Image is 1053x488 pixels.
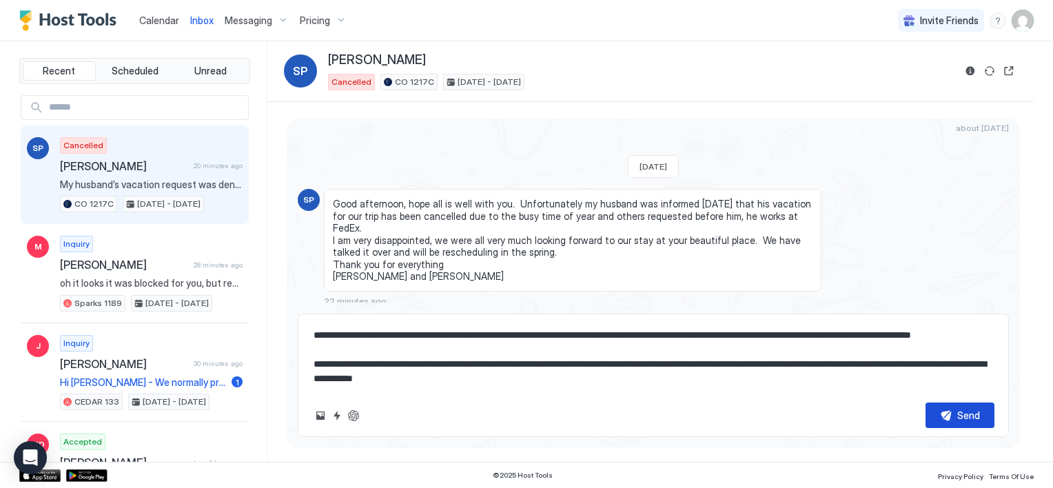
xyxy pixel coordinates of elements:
[63,238,90,250] span: Inquiry
[303,194,314,206] span: SP
[395,76,434,88] span: CO 1217C
[60,376,226,389] span: Hi [PERSON_NAME] - We normally provide a 10% discount from the nightly rate. Are you just looking...
[36,340,41,352] span: J
[190,458,243,467] span: about 1 hour ago
[329,407,345,424] button: Quick reply
[331,76,371,88] span: Cancelled
[956,123,1009,133] span: about [DATE]
[293,63,308,79] span: SP
[32,142,43,154] span: SP
[225,14,272,27] span: Messaging
[190,14,214,26] span: Inbox
[190,13,214,28] a: Inbox
[989,472,1034,480] span: Terms Of Use
[60,357,188,371] span: [PERSON_NAME]
[34,241,42,253] span: M
[19,58,250,84] div: tab-group
[333,198,812,283] span: Good afternoon, hope all is well with you. Unfortunately my husband was informed [DATE] that his ...
[60,179,243,191] span: My husband’s vacation request was denied several times due to others requested before him
[19,10,123,31] a: Host Tools Logo
[99,61,172,81] button: Scheduled
[112,65,159,77] span: Scheduled
[957,408,980,423] div: Send
[926,403,994,428] button: Send
[981,63,998,79] button: Sync reservation
[324,296,387,306] span: 22 minutes ago
[74,297,122,309] span: Sparks 1189
[137,198,201,210] span: [DATE] - [DATE]
[31,438,45,451] span: MD
[139,13,179,28] a: Calendar
[74,396,119,408] span: CEDAR 133
[63,139,103,152] span: Cancelled
[1001,63,1017,79] button: Open reservation
[174,61,247,81] button: Unread
[1012,10,1034,32] div: User profile
[962,63,979,79] button: Reservation information
[143,396,206,408] span: [DATE] - [DATE]
[43,96,248,119] input: Input Field
[60,258,188,272] span: [PERSON_NAME]
[345,407,362,424] button: ChatGPT Auto Reply
[458,76,521,88] span: [DATE] - [DATE]
[236,377,239,387] span: 1
[60,456,184,469] span: [PERSON_NAME]
[938,472,983,480] span: Privacy Policy
[194,261,243,270] span: 28 minutes ago
[328,52,426,68] span: [PERSON_NAME]
[63,337,90,349] span: Inquiry
[145,297,209,309] span: [DATE] - [DATE]
[640,161,667,172] span: [DATE]
[60,159,188,173] span: [PERSON_NAME]
[990,12,1006,29] div: menu
[312,407,329,424] button: Upload image
[194,359,243,368] span: 30 minutes ago
[60,277,243,289] span: oh it looks it was blocked for you, but reach out to us with the information you saw
[938,468,983,482] a: Privacy Policy
[194,161,243,170] span: 20 minutes ago
[43,65,75,77] span: Recent
[63,436,102,448] span: Accepted
[300,14,330,27] span: Pricing
[19,469,61,482] a: App Store
[139,14,179,26] span: Calendar
[23,61,96,81] button: Recent
[66,469,108,482] a: Google Play Store
[920,14,979,27] span: Invite Friends
[989,468,1034,482] a: Terms Of Use
[74,198,114,210] span: CO 1217C
[493,471,553,480] span: © 2025 Host Tools
[194,65,227,77] span: Unread
[14,441,47,474] div: Open Intercom Messenger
